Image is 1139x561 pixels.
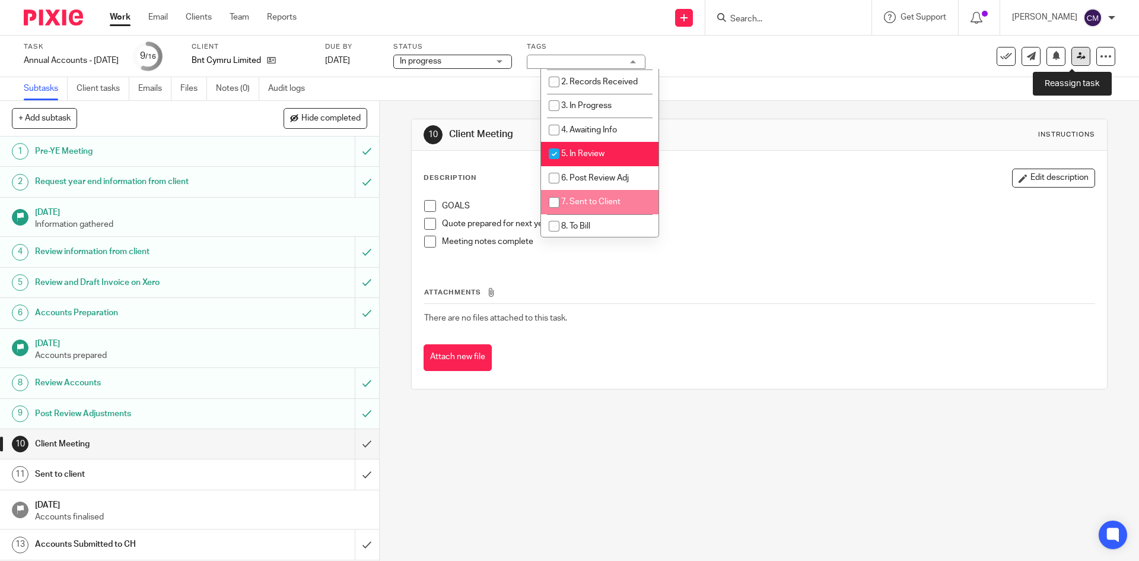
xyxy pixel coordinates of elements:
[35,274,240,291] h1: Review and Draft Invoice on Xero
[325,42,378,52] label: Due by
[527,42,645,52] label: Tags
[561,174,629,182] span: 6. Post Review Adj
[12,375,28,391] div: 8
[35,435,240,453] h1: Client Meeting
[180,77,207,100] a: Files
[561,102,612,110] span: 3. In Progress
[561,78,638,86] span: 2. Records Received
[561,198,621,206] span: 7. Sent to Client
[138,77,171,100] a: Emails
[110,11,131,23] a: Work
[77,77,129,100] a: Client tasks
[268,77,314,100] a: Audit logs
[424,125,443,144] div: 10
[192,42,310,52] label: Client
[24,55,119,66] div: Annual Accounts - [DATE]
[140,49,156,63] div: 9
[12,537,28,553] div: 13
[449,128,785,141] h1: Client Meeting
[325,56,350,65] span: [DATE]
[12,305,28,321] div: 6
[35,335,367,350] h1: [DATE]
[35,350,367,362] p: Accounts prepared
[400,57,441,65] span: In progress
[35,535,240,553] h1: Accounts Submitted to CH
[284,108,367,128] button: Hide completed
[267,11,297,23] a: Reports
[561,150,605,158] span: 5. In Review
[12,466,28,483] div: 11
[442,218,1094,230] p: Quote prepared for next year
[424,314,567,322] span: There are no files attached to this task.
[230,11,249,23] a: Team
[424,289,481,296] span: Attachments
[442,236,1094,248] p: Meeting notes complete
[393,42,512,52] label: Status
[24,77,68,100] a: Subtasks
[35,173,240,191] h1: Request year end information from client
[35,465,240,483] h1: Sent to client
[901,13,946,21] span: Get Support
[561,126,617,134] span: 4. Awaiting Info
[186,11,212,23] a: Clients
[12,174,28,191] div: 2
[12,274,28,291] div: 5
[24,55,119,66] div: Annual Accounts - April 2025
[1012,169,1095,188] button: Edit description
[1012,11,1077,23] p: [PERSON_NAME]
[35,304,240,322] h1: Accounts Preparation
[35,218,367,230] p: Information gathered
[24,42,119,52] label: Task
[148,11,168,23] a: Email
[301,114,361,123] span: Hide completed
[561,222,590,230] span: 8. To Bill
[1038,130,1095,140] div: Instructions
[12,405,28,422] div: 9
[12,108,77,128] button: + Add subtask
[24,9,83,26] img: Pixie
[12,143,28,160] div: 1
[35,511,367,523] p: Accounts finalised
[12,244,28,261] div: 4
[424,344,492,371] button: Attach new file
[145,53,156,60] small: /16
[35,243,240,261] h1: Review information from client
[35,142,240,160] h1: Pre-YE Meeting
[216,77,259,100] a: Notes (0)
[424,173,476,183] p: Description
[192,55,261,66] p: Bnt Cymru Limited
[35,405,240,423] h1: Post Review Adjustments
[12,436,28,452] div: 10
[729,14,836,25] input: Search
[35,496,367,511] h1: [DATE]
[35,204,367,218] h1: [DATE]
[442,200,1094,212] p: GOALS
[1083,8,1102,27] img: svg%3E
[35,374,240,392] h1: Review Accounts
